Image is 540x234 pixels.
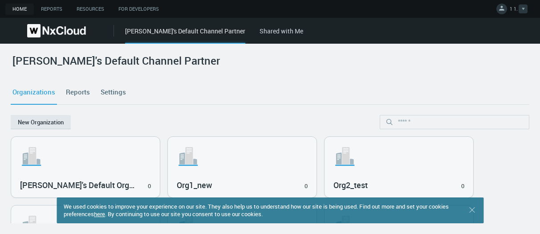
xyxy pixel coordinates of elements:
[94,210,105,218] a: here
[125,26,245,44] div: [PERSON_NAME]'s Default Channel Partner
[148,182,151,191] div: 0
[27,24,86,37] img: Nx Cloud logo
[69,4,111,15] a: Resources
[99,80,128,104] a: Settings
[305,182,308,191] div: 0
[5,4,34,15] a: Home
[260,27,303,35] a: Shared with Me
[461,182,464,191] div: 0
[34,4,69,15] a: Reports
[64,202,449,218] span: We used cookies to improve your experience on our site. They also help us to understand how our s...
[333,181,451,190] h3: Org2_test
[64,80,92,104] a: Reports
[11,115,71,129] button: New Organization
[105,210,263,218] span: . By continuing to use our site you consent to use our cookies.
[11,80,57,104] a: Organizations
[12,54,220,67] h2: [PERSON_NAME]'s Default Channel Partner
[20,181,138,190] h3: [PERSON_NAME]'s Default Organization
[177,181,295,190] h3: Org1_new
[510,5,518,16] span: 1 1.
[111,4,166,15] a: For Developers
